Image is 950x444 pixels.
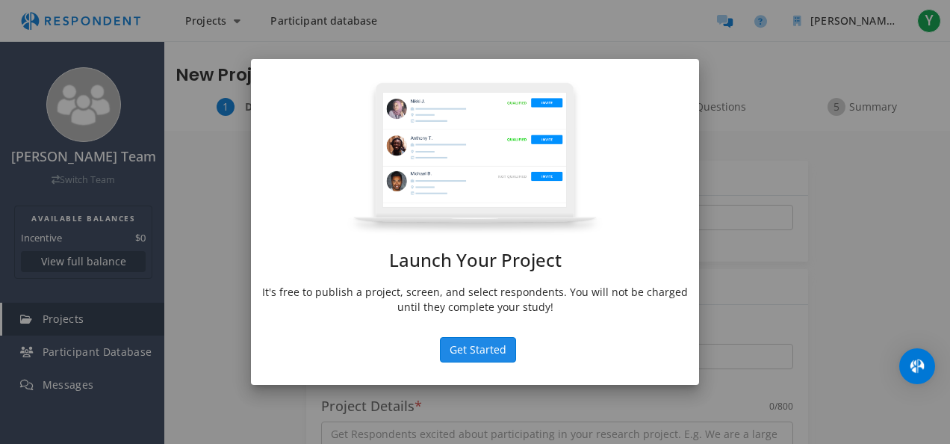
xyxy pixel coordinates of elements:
h1: Launch Your Project [262,250,688,270]
p: It's free to publish a project, screen, and select respondents. You will not be charged until the... [262,285,688,315]
img: project-modal.png [347,81,603,235]
div: Open Intercom Messenger [899,348,935,384]
md-dialog: Launch Your ... [251,59,699,386]
button: Get Started [440,337,516,363]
